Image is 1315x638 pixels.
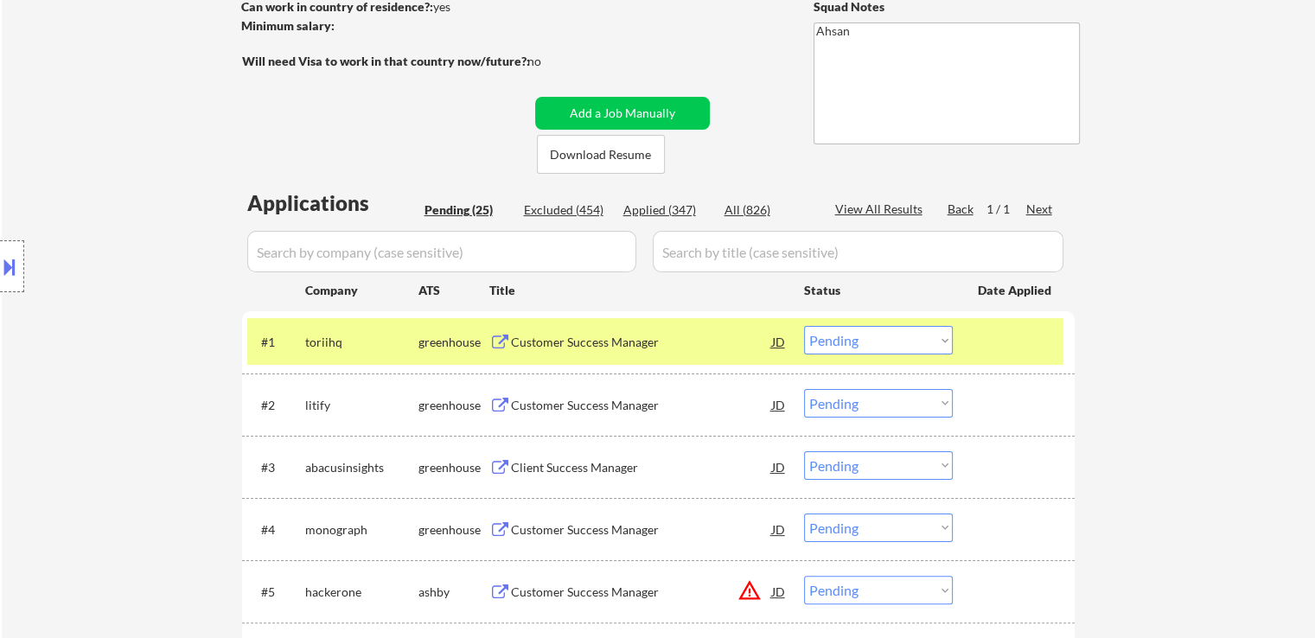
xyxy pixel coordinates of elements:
[537,135,665,174] button: Download Resume
[948,201,975,218] div: Back
[770,451,788,482] div: JD
[737,578,762,603] button: warning_amber
[511,584,772,601] div: Customer Success Manager
[653,231,1063,272] input: Search by title (case sensitive)
[527,53,577,70] div: no
[770,326,788,357] div: JD
[489,282,788,299] div: Title
[418,459,489,476] div: greenhouse
[535,97,710,130] button: Add a Job Manually
[305,521,418,539] div: monograph
[511,334,772,351] div: Customer Success Manager
[770,514,788,545] div: JD
[261,521,291,539] div: #4
[770,389,788,420] div: JD
[770,576,788,607] div: JD
[305,282,418,299] div: Company
[835,201,928,218] div: View All Results
[511,459,772,476] div: Client Success Manager
[418,282,489,299] div: ATS
[1026,201,1054,218] div: Next
[804,274,953,305] div: Status
[305,334,418,351] div: toriihq
[986,201,1026,218] div: 1 / 1
[623,201,710,219] div: Applied (347)
[241,18,335,33] strong: Minimum salary:
[247,193,418,214] div: Applications
[247,231,636,272] input: Search by company (case sensitive)
[418,584,489,601] div: ashby
[524,201,610,219] div: Excluded (454)
[418,397,489,414] div: greenhouse
[305,584,418,601] div: hackerone
[305,459,418,476] div: abacusinsights
[725,201,811,219] div: All (826)
[425,201,511,219] div: Pending (25)
[305,397,418,414] div: litify
[978,282,1054,299] div: Date Applied
[261,584,291,601] div: #5
[511,521,772,539] div: Customer Success Manager
[418,334,489,351] div: greenhouse
[511,397,772,414] div: Customer Success Manager
[418,521,489,539] div: greenhouse
[261,459,291,476] div: #3
[242,54,530,68] strong: Will need Visa to work in that country now/future?:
